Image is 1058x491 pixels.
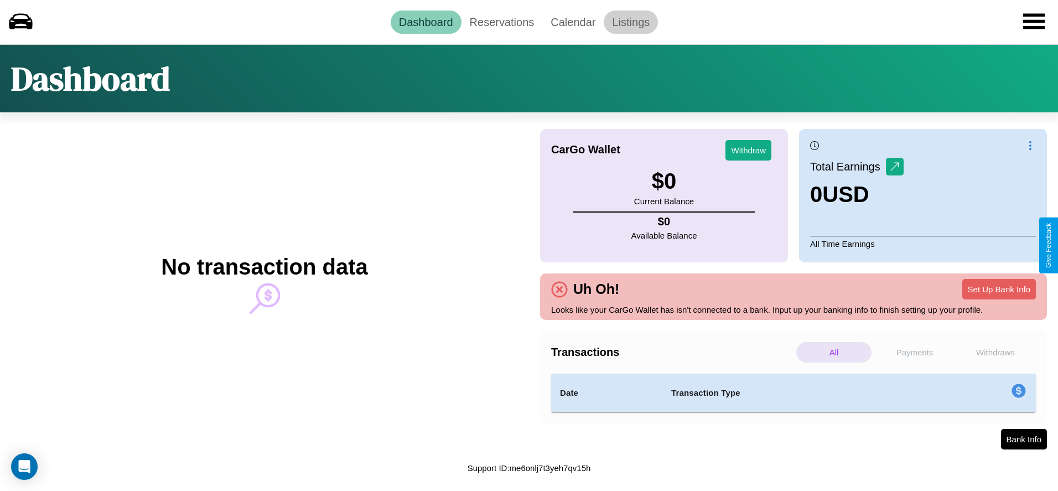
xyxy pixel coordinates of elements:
[11,56,170,101] h1: Dashboard
[551,346,793,359] h4: Transactions
[634,194,694,209] p: Current Balance
[391,11,461,34] a: Dashboard
[551,302,1036,317] p: Looks like your CarGo Wallet has isn't connected to a bank. Input up your banking info to finish ...
[560,386,654,400] h4: Date
[671,386,921,400] h4: Transaction Type
[810,182,904,207] h3: 0 USD
[810,236,1036,251] p: All Time Earnings
[468,461,591,476] p: Support ID: me6onlj7t3yeh7qv15h
[11,453,38,480] div: Open Intercom Messenger
[958,342,1033,363] p: Withdraws
[568,281,625,297] h4: Uh Oh!
[461,11,543,34] a: Reservations
[725,140,771,161] button: Withdraw
[631,215,697,228] h4: $ 0
[1001,429,1047,449] button: Bank Info
[810,157,886,177] p: Total Earnings
[877,342,952,363] p: Payments
[161,255,367,280] h2: No transaction data
[796,342,872,363] p: All
[1045,223,1052,268] div: Give Feedback
[551,143,620,156] h4: CarGo Wallet
[631,228,697,243] p: Available Balance
[542,11,604,34] a: Calendar
[634,169,694,194] h3: $ 0
[551,374,1036,412] table: simple table
[604,11,658,34] a: Listings
[962,279,1036,299] button: Set Up Bank Info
